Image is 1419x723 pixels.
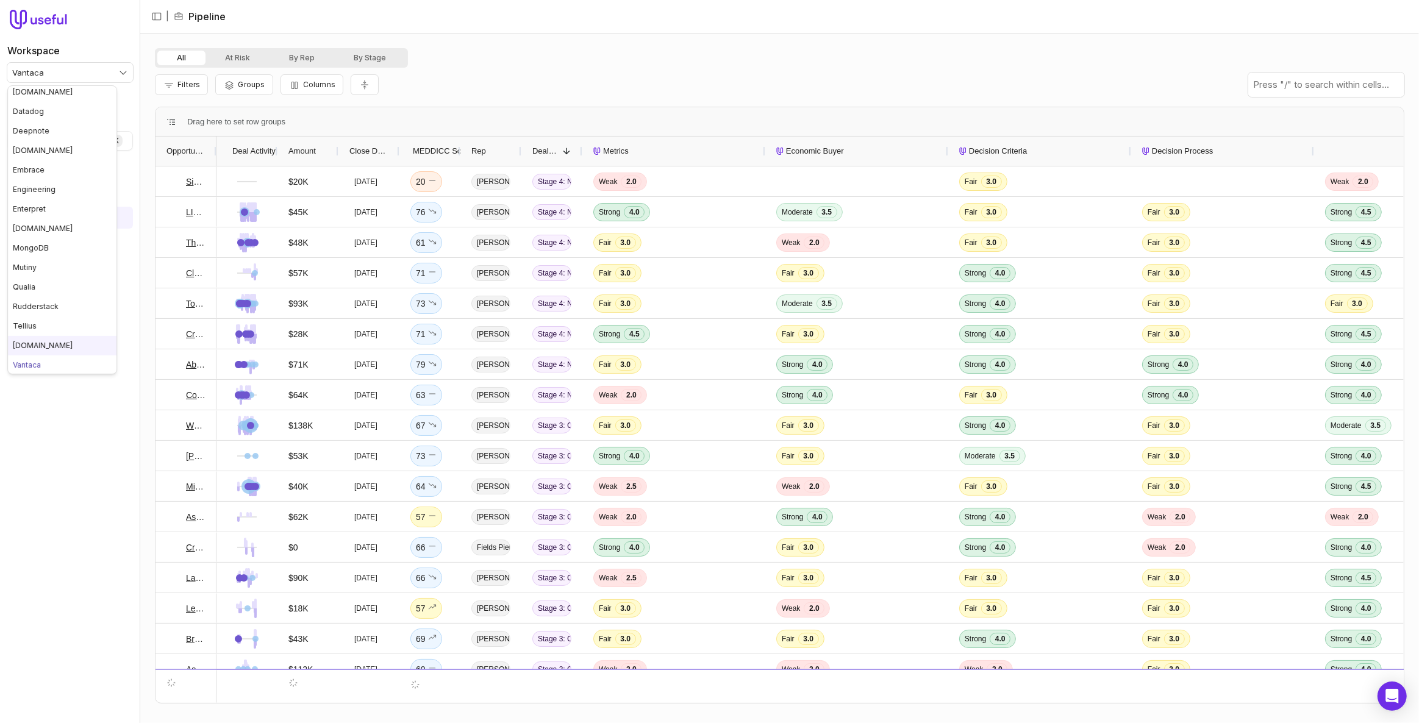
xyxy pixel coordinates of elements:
[13,107,44,116] span: Datadog
[13,126,49,135] span: Deepnote
[13,224,73,233] span: [DOMAIN_NAME]
[13,282,35,291] span: Qualia
[13,146,73,155] span: [DOMAIN_NAME]
[13,165,45,174] span: Embrace
[13,204,46,213] span: Enterpret
[13,360,41,369] span: Vantaca
[13,263,37,272] span: Mutiny
[13,341,73,350] span: [DOMAIN_NAME]
[13,87,73,96] span: [DOMAIN_NAME]
[13,302,59,311] span: Rudderstack
[13,243,49,252] span: MongoDB
[13,185,55,194] span: Engineering
[13,321,37,330] span: Tellius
